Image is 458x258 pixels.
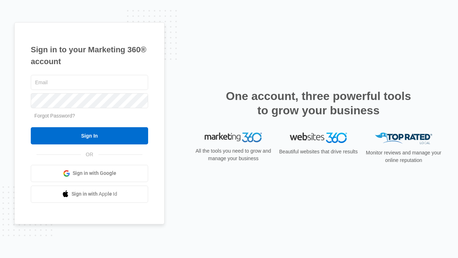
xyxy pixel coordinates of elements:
[31,75,148,90] input: Email
[375,133,432,144] img: Top Rated Local
[34,113,75,119] a: Forgot Password?
[205,133,262,143] img: Marketing 360
[73,169,116,177] span: Sign in with Google
[31,127,148,144] input: Sign In
[193,147,273,162] p: All the tools you need to grow and manage your business
[31,165,148,182] a: Sign in with Google
[364,149,444,164] p: Monitor reviews and manage your online reputation
[224,89,413,118] h2: One account, three powerful tools to grow your business
[31,44,148,67] h1: Sign in to your Marketing 360® account
[278,148,359,156] p: Beautiful websites that drive results
[81,151,98,158] span: OR
[72,190,117,198] span: Sign in with Apple Id
[31,186,148,203] a: Sign in with Apple Id
[290,133,347,143] img: Websites 360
